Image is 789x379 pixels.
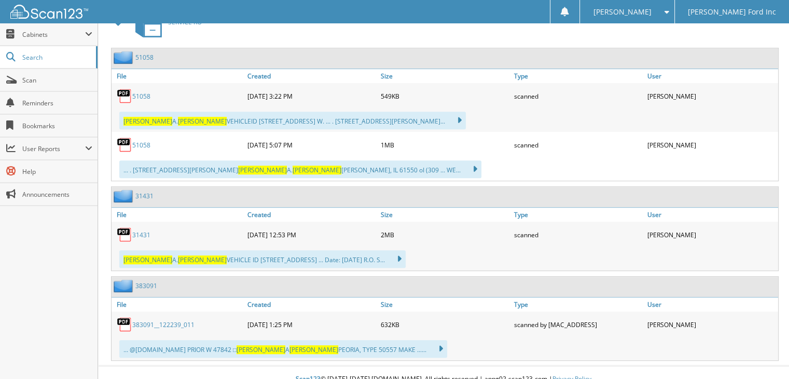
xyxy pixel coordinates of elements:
div: [PERSON_NAME] [645,134,778,155]
span: Search [22,53,91,62]
span: [PERSON_NAME] [178,255,227,264]
div: [PERSON_NAME] [645,86,778,106]
a: 383091 [135,281,157,290]
span: [PERSON_NAME] [289,345,338,354]
div: [DATE] 12:53 PM [245,224,378,245]
div: [PERSON_NAME] [645,314,778,335]
div: scanned [511,224,645,245]
a: Size [378,297,511,312]
a: 51058 [132,141,150,150]
a: File [112,69,245,83]
span: [PERSON_NAME] [178,117,227,126]
span: Announcements [22,190,92,199]
a: Size [378,208,511,222]
span: [PERSON_NAME] [238,166,287,174]
div: [DATE] 5:07 PM [245,134,378,155]
img: folder2.png [114,189,135,202]
a: 51058 [135,53,154,62]
a: 31431 [135,192,154,200]
div: scanned [511,86,645,106]
div: 1MB [378,134,511,155]
img: folder2.png [114,279,135,292]
span: User Reports [22,144,85,153]
a: Type [511,69,645,83]
img: scan123-logo-white.svg [10,5,88,19]
div: scanned [511,134,645,155]
div: 632KB [378,314,511,335]
span: [PERSON_NAME] [293,166,341,174]
span: [PERSON_NAME] Ford Inc [688,9,776,15]
a: File [112,208,245,222]
span: Scan [22,76,92,85]
div: [DATE] 3:22 PM [245,86,378,106]
a: 51058 [132,92,150,101]
div: A. VEHICLE ID [STREET_ADDRESS] ... Date: [DATE] R.O. S... [119,250,406,268]
img: PDF.png [117,88,132,104]
span: [PERSON_NAME] [593,9,651,15]
div: [DATE] 1:25 PM [245,314,378,335]
a: Size [378,69,511,83]
span: Help [22,167,92,176]
iframe: Chat Widget [737,329,789,379]
img: PDF.png [117,227,132,242]
a: User [645,208,778,222]
a: 383091__122239_011 [132,320,195,329]
span: Cabinets [22,30,85,39]
a: Created [245,208,378,222]
a: File [112,297,245,312]
img: PDF.png [117,317,132,332]
div: [PERSON_NAME] [645,224,778,245]
div: ... . [STREET_ADDRESS][PERSON_NAME] A. [PERSON_NAME], IL 61550 oI (309 ... WE... [119,160,481,178]
a: Type [511,208,645,222]
span: Bookmarks [22,121,92,130]
a: Created [245,69,378,83]
div: 549KB [378,86,511,106]
a: 31431 [132,231,150,239]
a: Created [245,297,378,312]
div: ... @[DOMAIN_NAME] PRIOR W 47842 □ A PEORIA, TYPE 50557 MAKE ...... [119,340,447,358]
a: Type [511,297,645,312]
span: [PERSON_NAME] [123,255,172,264]
div: scanned by [MAC_ADDRESS] [511,314,645,335]
div: A. VEHICLEID [STREET_ADDRESS] W. ... . [STREET_ADDRESS][PERSON_NAME]... [119,112,466,129]
img: PDF.png [117,137,132,153]
a: User [645,69,778,83]
span: [PERSON_NAME] [237,345,285,354]
span: Reminders [22,99,92,107]
span: [PERSON_NAME] [123,117,172,126]
a: User [645,297,778,312]
div: 2MB [378,224,511,245]
img: folder2.png [114,51,135,64]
